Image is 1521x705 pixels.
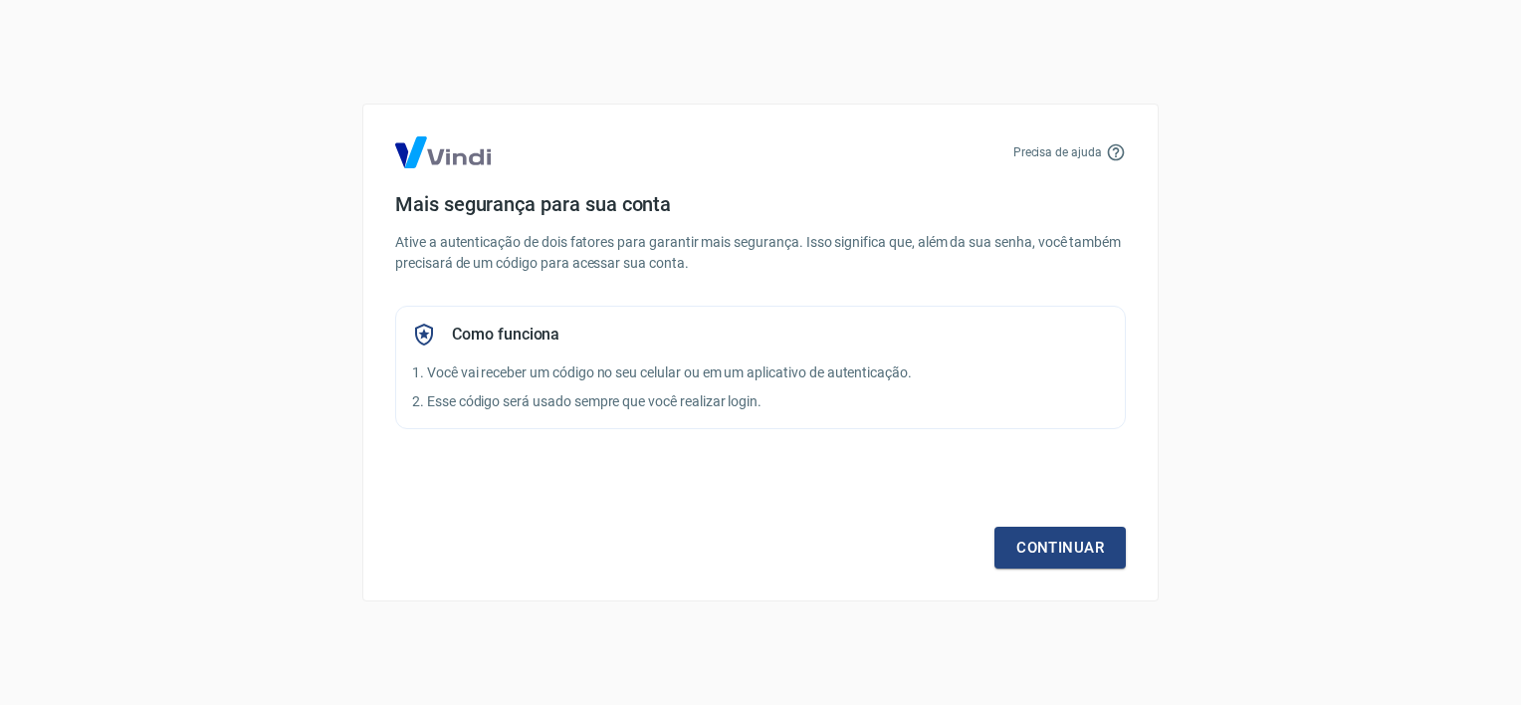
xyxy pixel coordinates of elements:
[412,362,1109,383] p: 1. Você vai receber um código no seu celular ou em um aplicativo de autenticação.
[994,527,1126,569] a: Continuar
[395,232,1126,274] p: Ative a autenticação de dois fatores para garantir mais segurança. Isso significa que, além da su...
[395,136,491,168] img: Logo Vind
[1013,143,1102,161] p: Precisa de ajuda
[395,192,1126,216] h4: Mais segurança para sua conta
[452,325,559,345] h5: Como funciona
[412,391,1109,412] p: 2. Esse código será usado sempre que você realizar login.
